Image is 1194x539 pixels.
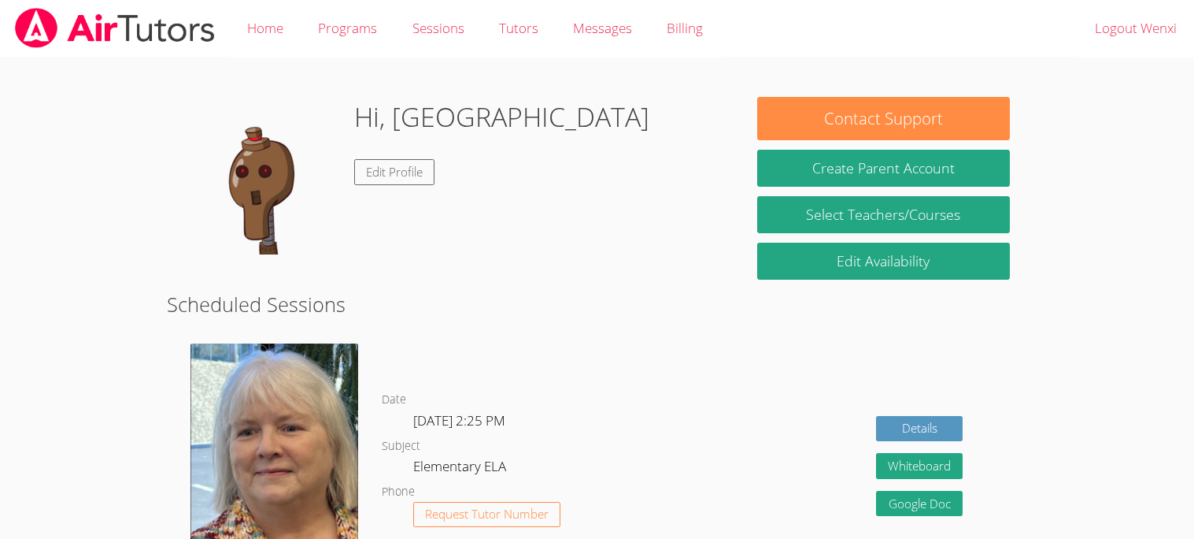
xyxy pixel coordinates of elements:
[876,453,963,479] button: Whiteboard
[413,502,560,528] button: Request Tutor Number
[354,159,434,185] a: Edit Profile
[413,455,509,482] dd: Elementary ELA
[382,390,406,410] dt: Date
[425,508,549,520] span: Request Tutor Number
[757,243,1009,280] a: Edit Availability
[757,196,1009,233] a: Select Teachers/Courses
[757,97,1009,140] button: Contact Support
[382,482,415,502] dt: Phone
[757,150,1009,187] button: Create Parent Account
[413,411,505,429] span: [DATE] 2:25 PM
[13,8,216,48] img: airtutors_banner-c4298cdbf04f3fff15de1276eac7730deb9818008684d7c2e4769d2f7ddbe033.png
[167,289,1026,319] h2: Scheduled Sessions
[573,19,632,37] span: Messages
[354,97,649,137] h1: Hi, [GEOGRAPHIC_DATA]
[382,437,420,456] dt: Subject
[876,491,963,517] a: Google Doc
[184,97,342,255] img: default.png
[876,416,963,442] a: Details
